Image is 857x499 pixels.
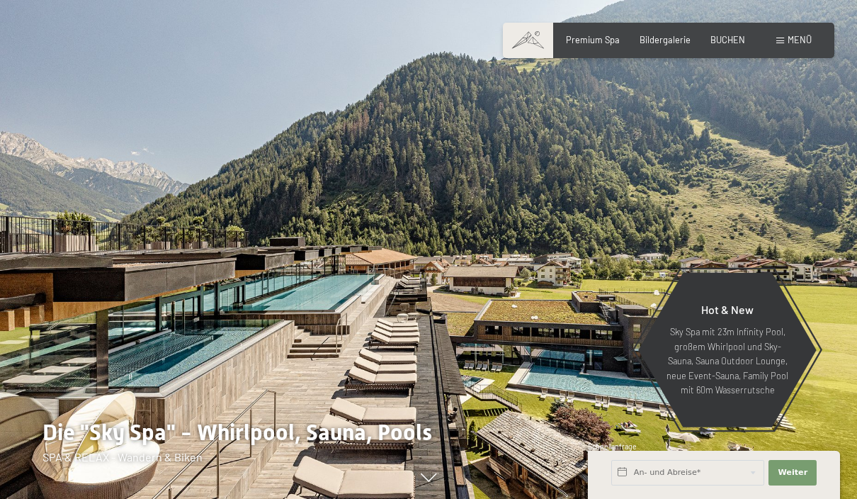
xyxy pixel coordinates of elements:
[640,34,691,45] a: Bildergalerie
[768,460,817,486] button: Weiter
[778,467,807,478] span: Weiter
[710,34,745,45] a: BUCHEN
[588,442,637,451] span: Schnellanfrage
[701,303,754,316] span: Hot & New
[566,34,620,45] a: Premium Spa
[666,325,789,397] p: Sky Spa mit 23m Infinity Pool, großem Whirlpool und Sky-Sauna, Sauna Outdoor Lounge, neue Event-S...
[637,272,817,428] a: Hot & New Sky Spa mit 23m Infinity Pool, großem Whirlpool und Sky-Sauna, Sauna Outdoor Lounge, ne...
[788,34,812,45] span: Menü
